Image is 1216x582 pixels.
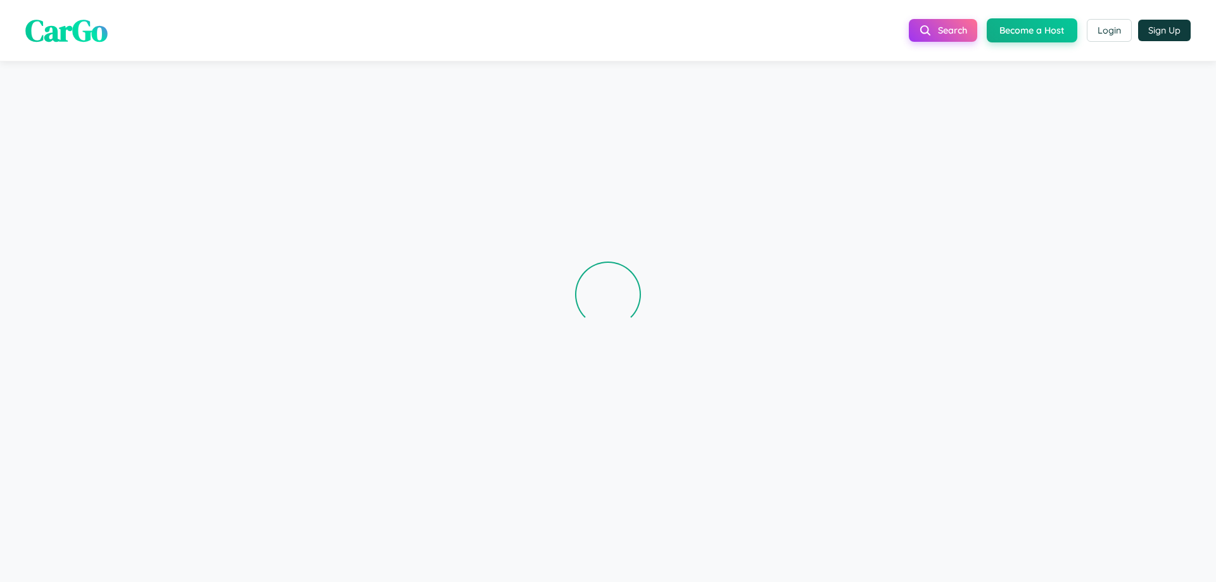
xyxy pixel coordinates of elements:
[1138,20,1191,41] button: Sign Up
[909,19,977,42] button: Search
[1087,19,1132,42] button: Login
[938,25,967,36] span: Search
[987,18,1077,42] button: Become a Host
[25,9,108,51] span: CarGo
